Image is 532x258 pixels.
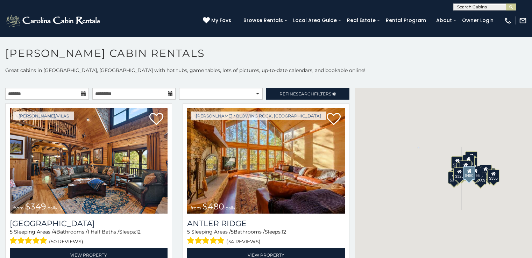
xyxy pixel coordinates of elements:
[226,237,261,246] span: (34 reviews)
[240,15,286,26] a: Browse Rentals
[462,155,474,167] div: $320
[203,201,224,212] span: $480
[187,228,345,246] div: Sleeping Areas / Bathrooms / Sleeps:
[203,17,233,24] a: My Favs
[10,108,168,214] a: Diamond Creek Lodge from $349 daily
[433,15,455,26] a: About
[460,160,471,173] div: $210
[226,205,235,210] span: daily
[187,108,345,214] img: 1714397585_thumbnail.jpeg
[470,165,482,178] div: $380
[13,112,74,120] a: [PERSON_NAME]/Vilas
[48,205,57,210] span: daily
[382,15,430,26] a: Rental Program
[459,15,497,26] a: Owner Login
[343,15,379,26] a: Real Estate
[474,172,486,185] div: $350
[463,166,475,179] div: $480
[10,228,168,246] div: Sleeping Areas / Bathrooms / Sleeps:
[465,151,477,164] div: $525
[87,229,119,235] span: 1 Half Baths /
[290,15,340,26] a: Local Area Guide
[279,91,331,96] span: Refine Filters
[266,88,350,100] a: RefineSearchFilters
[187,229,190,235] span: 5
[519,17,527,24] img: mail-regular-white.png
[231,229,234,235] span: 5
[25,201,46,212] span: $349
[10,219,168,228] h3: Diamond Creek Lodge
[10,219,168,228] a: [GEOGRAPHIC_DATA]
[191,112,326,120] a: [PERSON_NAME] / Blowing Rock, [GEOGRAPHIC_DATA]
[5,14,102,28] img: White-1-2.png
[451,156,463,169] div: $305
[469,167,481,179] div: $695
[282,229,286,235] span: 12
[453,167,465,180] div: $325
[53,229,56,235] span: 4
[211,17,231,24] span: My Favs
[487,170,499,182] div: $355
[49,237,83,246] span: (50 reviews)
[480,165,491,177] div: $930
[465,157,477,170] div: $250
[327,112,341,127] a: Add to favorites
[149,112,163,127] a: Add to favorites
[191,205,201,210] span: from
[296,91,314,96] span: Search
[187,219,345,228] a: Antler Ridge
[136,229,141,235] span: 12
[504,17,512,24] img: phone-regular-white.png
[10,108,168,214] img: Diamond Creek Lodge
[448,171,460,184] div: $375
[187,108,345,214] a: from $480 daily
[13,205,24,210] span: from
[10,229,13,235] span: 5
